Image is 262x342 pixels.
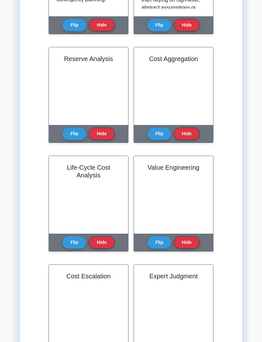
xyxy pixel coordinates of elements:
button: Hide [89,19,114,31]
button: Flip [62,236,86,249]
h2: Value Engineering [142,164,205,171]
button: Hide [174,236,199,249]
h2: Reserve Analysis [57,55,120,63]
button: Flip [147,128,171,140]
button: Hide [174,19,199,31]
h2: Cost Aggregation [142,55,205,63]
button: Flip [62,19,86,31]
button: Hide [89,236,114,249]
button: Flip [62,128,86,140]
button: Flip [147,19,171,31]
h2: Life-Cycle Cost Analysis [57,164,120,179]
button: Flip [147,236,171,249]
button: Hide [89,128,114,140]
h2: Cost Escalation [57,272,120,280]
h2: Expert Judgment [142,272,205,280]
button: Hide [174,128,199,140]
